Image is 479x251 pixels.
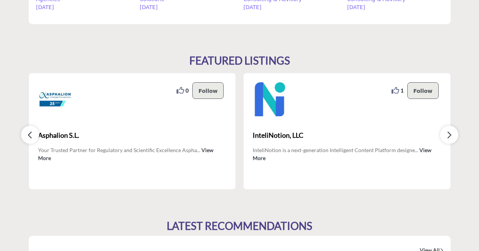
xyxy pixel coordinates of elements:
[415,147,418,153] span: ...
[401,86,404,94] span: 1
[167,220,312,233] h2: LATEST RECOMMENDATIONS
[347,4,365,10] span: [DATE]
[186,86,189,94] span: 0
[407,82,439,99] button: Follow
[253,82,287,116] img: InteliNotion, LLC
[192,82,224,99] button: Follow
[413,86,433,95] p: Follow
[38,82,72,116] img: Asphalion S.L.
[140,4,158,10] span: [DATE]
[38,125,227,146] a: Asphalion S.L.
[197,147,200,153] span: ...
[253,130,441,140] span: InteliNotion, LLC
[253,146,441,161] p: InteliNotion is a next-generation Intelligent Content Platform designe
[253,125,441,146] a: InteliNotion, LLC
[36,4,54,10] span: [DATE]
[244,4,261,10] span: [DATE]
[198,86,218,95] p: Follow
[38,146,227,161] p: Your Trusted Partner for Regulatory and Scientific Excellence Aspha
[189,54,290,67] h2: FEATURED LISTINGS
[38,130,227,140] span: Asphalion S.L.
